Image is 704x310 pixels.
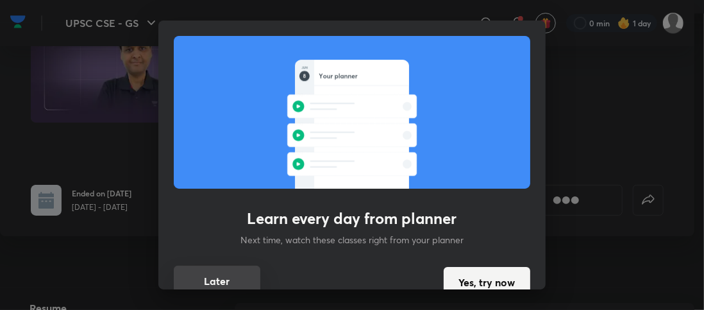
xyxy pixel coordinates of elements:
g: PM [296,130,300,132]
g: 5:00 [293,151,303,155]
g: JUN [301,67,307,69]
g: PM [296,101,300,103]
button: Later [174,266,260,297]
button: Yes, try now [444,267,530,298]
g: Your planner [319,74,358,80]
g: 5:00 [293,122,303,126]
g: 5:00 [293,93,303,97]
g: PM [296,159,300,161]
p: Next time, watch these classes right from your planner [240,233,464,246]
h3: Learn every day from planner [247,209,457,228]
g: 8 [303,74,306,78]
